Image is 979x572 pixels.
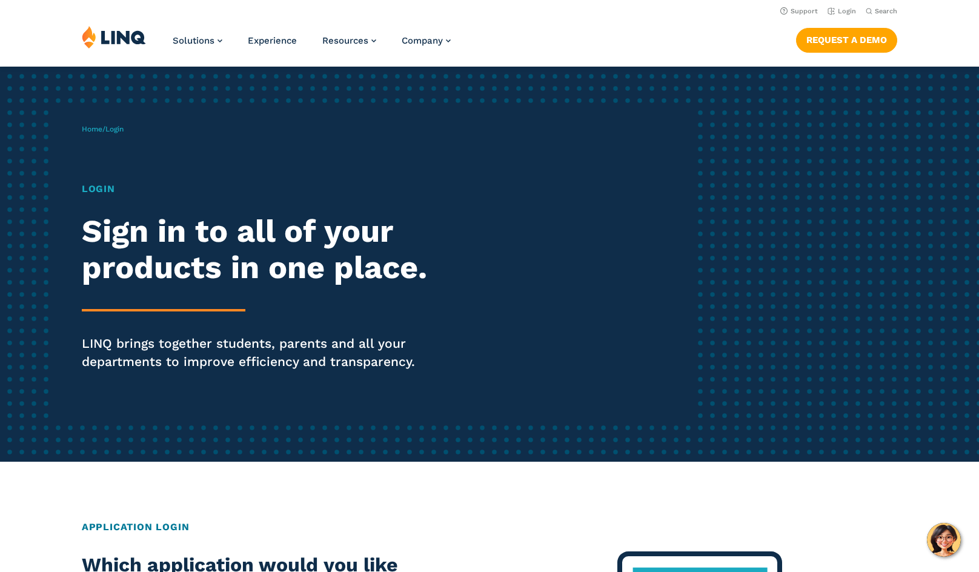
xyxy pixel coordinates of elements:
span: Company [402,35,443,46]
a: Company [402,35,451,46]
a: Request a Demo [796,28,897,52]
h1: Login [82,182,459,196]
nav: Primary Navigation [173,25,451,65]
h2: Application Login [82,520,897,534]
p: LINQ brings together students, parents and all your departments to improve efficiency and transpa... [82,334,459,371]
a: Resources [322,35,376,46]
span: / [82,125,124,133]
span: Login [105,125,124,133]
img: LINQ | K‑12 Software [82,25,146,48]
a: Home [82,125,102,133]
nav: Button Navigation [796,25,897,52]
button: Hello, have a question? Let’s chat. [927,523,961,557]
a: Login [828,7,856,15]
span: Solutions [173,35,214,46]
a: Experience [248,35,297,46]
button: Open Search Bar [866,7,897,16]
h2: Sign in to all of your products in one place. [82,213,459,286]
a: Solutions [173,35,222,46]
a: Support [780,7,818,15]
span: Search [875,7,897,15]
span: Resources [322,35,368,46]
